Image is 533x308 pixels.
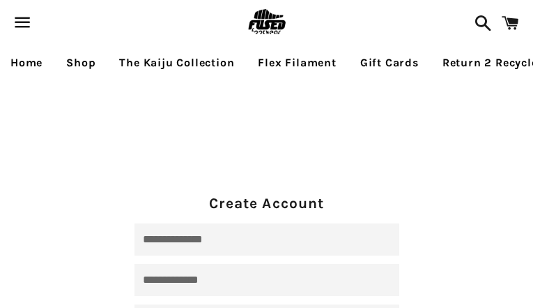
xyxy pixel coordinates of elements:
h1: Create Account [134,193,399,214]
a: Shop [56,45,106,80]
a: The Kaiju Collection [109,45,245,80]
a: Gift Cards [350,45,429,80]
a: Flex Filament [247,45,346,80]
